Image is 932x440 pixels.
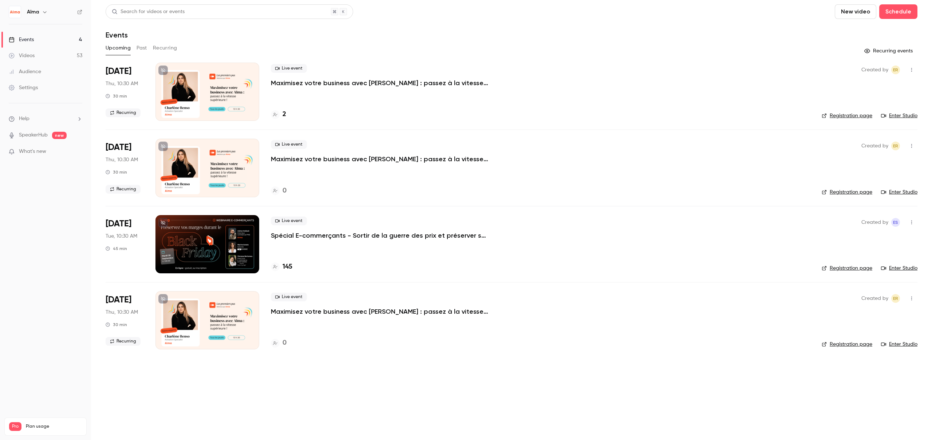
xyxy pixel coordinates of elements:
div: 30 min [106,93,127,99]
span: Created by [861,142,888,150]
span: ER [893,294,898,303]
div: Oct 2 Thu, 10:30 AM (Europe/Paris) [106,291,144,349]
span: Created by [861,66,888,74]
a: 0 [271,186,287,196]
span: Evan SAIDI [891,218,900,227]
button: Recurring [153,42,177,54]
div: Search for videos or events [112,8,185,16]
div: 30 min [106,322,127,328]
a: Registration page [822,341,872,348]
a: Spécial E-commerçants - Sortir de la guerre des prix et préserver ses marges pendant [DATE][DATE] [271,231,489,240]
span: ES [893,218,898,227]
span: Tue, 10:30 AM [106,233,137,240]
span: What's new [19,148,46,155]
h1: Events [106,31,128,39]
a: 0 [271,338,287,348]
a: SpeakerHub [19,131,48,139]
li: help-dropdown-opener [9,115,82,123]
button: Recurring events [861,45,917,57]
span: [DATE] [106,294,131,306]
a: Registration page [822,189,872,196]
span: new [52,132,67,139]
a: Maximisez votre business avec [PERSON_NAME] : passez à la vitesse supérieure ! [271,155,489,163]
span: Eric ROMER [891,142,900,150]
a: Enter Studio [881,265,917,272]
span: Help [19,115,29,123]
div: Sep 18 Thu, 10:30 AM (Europe/Paris) [106,63,144,121]
div: Sep 30 Tue, 10:30 AM (Europe/Paris) [106,215,144,273]
h6: Alma [27,8,39,16]
h4: 2 [283,110,286,119]
img: Alma [9,6,21,18]
span: Live event [271,293,307,301]
a: Enter Studio [881,341,917,348]
span: Created by [861,294,888,303]
a: Enter Studio [881,189,917,196]
span: Thu, 10:30 AM [106,309,138,316]
span: [DATE] [106,66,131,77]
div: 45 min [106,246,127,251]
span: Eric ROMER [891,66,900,74]
h4: 145 [283,262,292,272]
button: Past [137,42,147,54]
div: Audience [9,68,41,75]
span: [DATE] [106,142,131,153]
span: ER [893,66,898,74]
span: [DATE] [106,218,131,230]
a: 2 [271,110,286,119]
span: Plan usage [26,424,82,429]
h4: 0 [283,186,287,196]
span: Eric ROMER [891,294,900,303]
span: Created by [861,218,888,227]
a: Maximisez votre business avec [PERSON_NAME] : passez à la vitesse supérieure ! [271,307,489,316]
a: Registration page [822,265,872,272]
span: Thu, 10:30 AM [106,80,138,87]
iframe: Noticeable Trigger [74,148,82,155]
div: Events [9,36,34,43]
span: Recurring [106,337,141,346]
span: Live event [271,140,307,149]
button: Schedule [879,4,917,19]
span: Live event [271,64,307,73]
div: 30 min [106,169,127,175]
button: New video [835,4,876,19]
div: Sep 25 Thu, 10:30 AM (Europe/Paris) [106,139,144,197]
span: Recurring [106,185,141,194]
button: Upcoming [106,42,131,54]
span: Live event [271,217,307,225]
div: Videos [9,52,35,59]
a: Enter Studio [881,112,917,119]
a: Registration page [822,112,872,119]
h4: 0 [283,338,287,348]
span: Pro [9,422,21,431]
a: Maximisez votre business avec [PERSON_NAME] : passez à la vitesse supérieure ! [271,79,489,87]
span: Recurring [106,108,141,117]
span: ER [893,142,898,150]
div: Settings [9,84,38,91]
a: 145 [271,262,292,272]
span: Thu, 10:30 AM [106,156,138,163]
